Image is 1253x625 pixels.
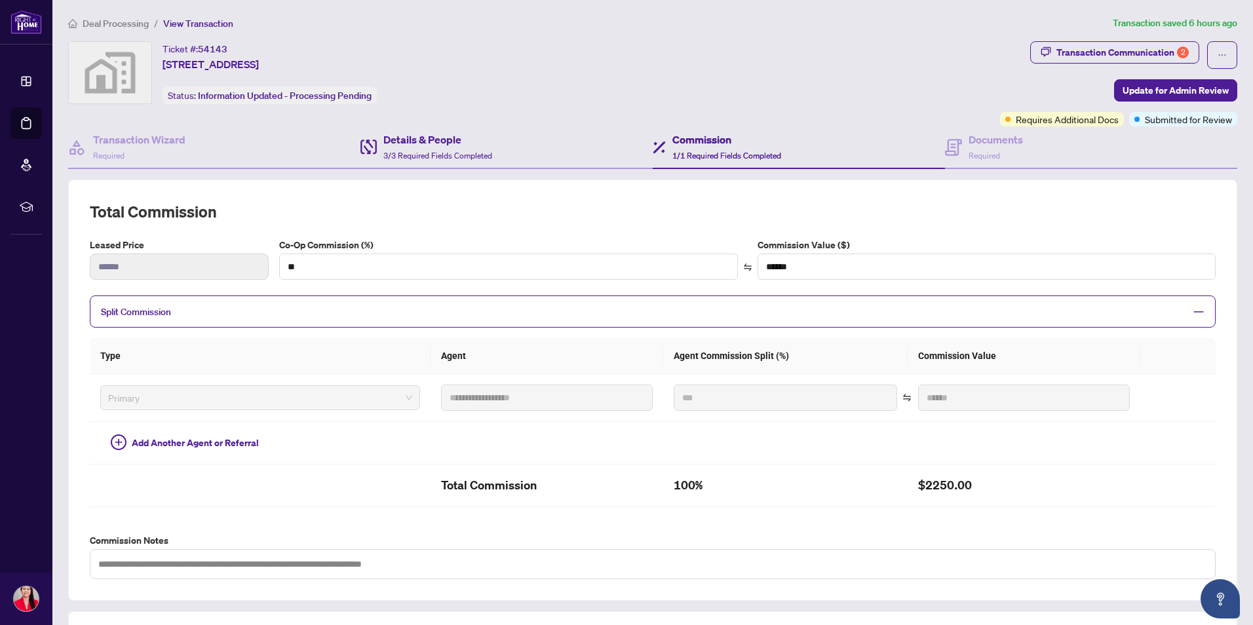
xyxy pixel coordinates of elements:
[132,436,259,450] span: Add Another Agent or Referral
[672,151,781,161] span: 1/1 Required Fields Completed
[663,338,908,374] th: Agent Commission Split (%)
[1123,80,1229,101] span: Update for Admin Review
[154,16,158,31] li: /
[90,201,1216,222] h2: Total Commission
[101,306,171,318] span: Split Commission
[1056,42,1189,63] div: Transaction Communication
[90,295,1216,328] div: Split Commission
[68,19,77,28] span: home
[1113,16,1237,31] article: Transaction saved 6 hours ago
[279,238,738,252] label: Co-Op Commission (%)
[108,388,412,407] span: Primary
[14,586,39,611] img: Profile Icon
[1193,306,1205,318] span: minus
[163,41,227,56] div: Ticket #:
[902,393,912,402] span: swap
[1145,112,1232,126] span: Submitted for Review
[93,151,125,161] span: Required
[100,432,269,453] button: Add Another Agent or Referral
[163,56,259,72] span: [STREET_ADDRESS]
[198,90,372,102] span: Information Updated - Processing Pending
[441,475,653,496] h2: Total Commission
[83,18,149,29] span: Deal Processing
[10,10,42,34] img: logo
[1114,79,1237,102] button: Update for Admin Review
[672,132,781,147] h4: Commission
[758,238,1216,252] label: Commission Value ($)
[674,475,897,496] h2: 100%
[969,132,1023,147] h4: Documents
[431,338,663,374] th: Agent
[383,151,492,161] span: 3/3 Required Fields Completed
[1218,50,1227,60] span: ellipsis
[163,86,377,104] div: Status:
[198,43,227,55] span: 54143
[908,338,1140,374] th: Commission Value
[93,132,185,147] h4: Transaction Wizard
[1016,112,1119,126] span: Requires Additional Docs
[90,533,1216,548] label: Commission Notes
[969,151,1000,161] span: Required
[743,263,752,272] span: swap
[918,475,1130,496] h2: $2250.00
[1030,41,1199,64] button: Transaction Communication2
[90,338,431,374] th: Type
[163,18,233,29] span: View Transaction
[90,238,269,252] label: Leased Price
[1177,47,1189,58] div: 2
[111,434,126,450] span: plus-circle
[69,42,151,104] img: svg%3e
[383,132,492,147] h4: Details & People
[1201,579,1240,618] button: Open asap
